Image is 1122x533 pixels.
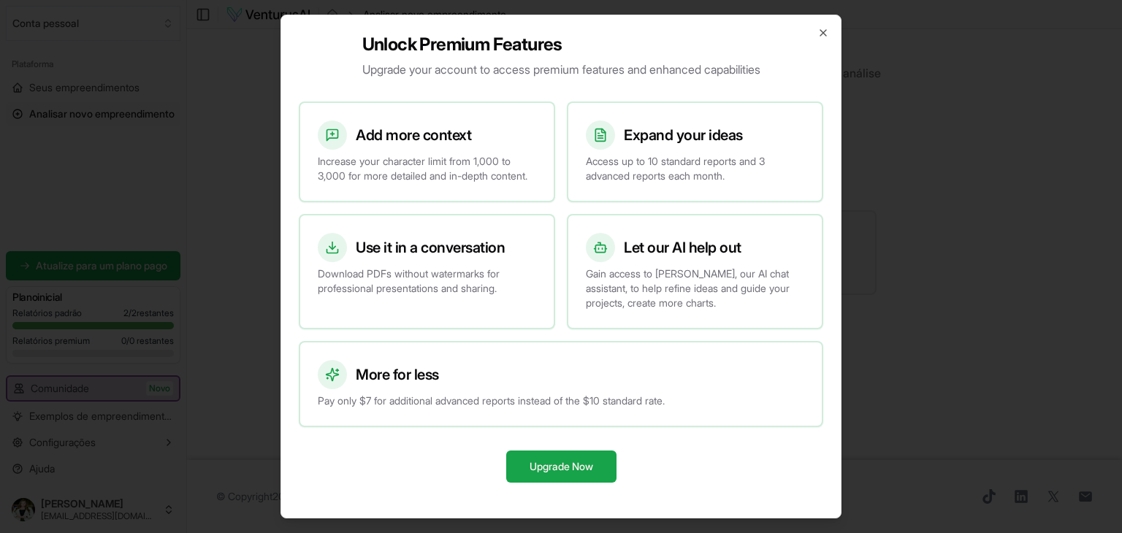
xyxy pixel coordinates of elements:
p: Increase your character limit from 1,000 to 3,000 for more detailed and in-depth content. [318,154,536,183]
p: Gain access to [PERSON_NAME], our AI chat assistant, to help refine ideas and guide your projects... [586,266,804,310]
button: Upgrade Now [506,450,617,483]
h3: Let our AI help out [624,237,741,258]
h2: Unlock Premium Features [362,33,760,56]
h3: Expand your ideas [624,125,743,145]
h3: Add more context [356,125,471,145]
p: Download PDFs without watermarks for professional presentations and sharing. [318,266,536,296]
h3: More for less [356,364,439,385]
p: Access up to 10 standard reports and 3 advanced reports each month. [586,154,804,183]
p: Pay only $7 for additional advanced reports instead of the $10 standard rate. [318,394,804,408]
p: Upgrade your account to access premium features and enhanced capabilities [362,61,760,78]
h3: Use it in a conversation [356,237,505,258]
